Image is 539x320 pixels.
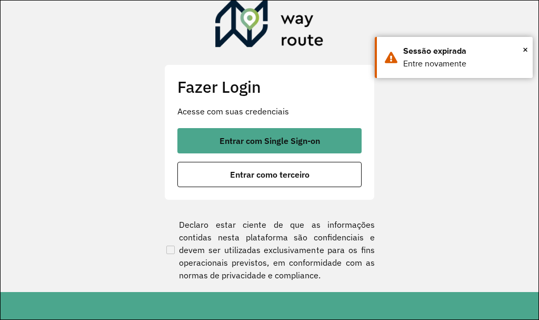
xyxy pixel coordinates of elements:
[177,128,362,153] button: button
[523,42,528,57] button: Close
[164,218,375,282] label: Declaro estar ciente de que as informações contidas nesta plataforma são confidenciais e devem se...
[219,137,320,145] span: Entrar com Single Sign-on
[403,45,525,57] div: Sessão expirada
[177,77,362,97] h2: Fazer Login
[230,170,310,179] span: Entrar como terceiro
[403,57,525,70] div: Entre novamente
[177,162,362,187] button: button
[523,42,528,57] span: ×
[177,105,362,118] p: Acesse com suas credenciais
[215,1,324,51] img: Roteirizador AmbevTech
